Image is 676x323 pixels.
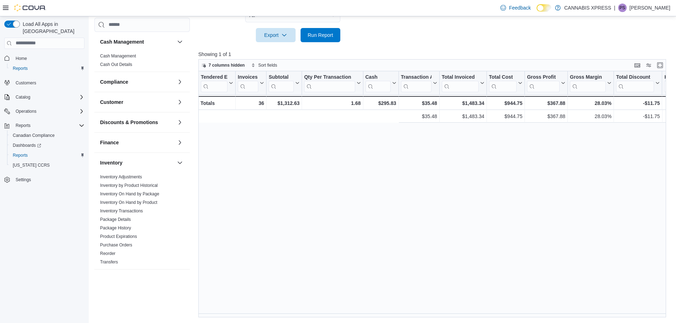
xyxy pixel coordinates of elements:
div: Qty Per Transaction [304,74,355,92]
div: $295.83 [365,99,396,107]
a: Package Details [100,217,131,222]
button: Invoices Sold [238,74,264,92]
div: Gross Profit [527,74,560,92]
button: Total Discount [616,74,660,92]
a: Inventory On Hand by Package [100,191,159,196]
a: Reports [10,64,31,73]
button: Total Invoiced [441,74,484,92]
button: Display options [644,61,653,69]
div: Transaction Average [401,74,431,92]
button: Keyboard shortcuts [633,61,642,69]
h3: Customer [100,99,123,106]
div: 1.68 [304,99,361,107]
button: Catalog [13,93,33,101]
button: Qty Per Transaction [304,74,361,92]
button: Compliance [100,78,174,85]
a: Inventory Adjustments [100,174,142,179]
a: Inventory On Hand by Product [100,200,157,205]
span: Dashboards [13,143,41,148]
span: Catalog [13,93,84,101]
button: Cash Management [100,38,174,45]
p: Showing 1 of 1 [198,51,671,58]
div: $944.75 [489,99,522,107]
div: $944.75 [489,112,522,121]
div: Total Discount [616,74,654,80]
span: Inventory Adjustments [100,174,142,180]
h3: Cash Management [100,38,144,45]
span: Export [260,28,291,42]
a: Package History [100,225,131,230]
button: Sort fields [248,61,280,69]
div: Cash Management [94,52,190,72]
a: Inventory Transactions [100,208,143,213]
button: Cash [365,74,396,92]
button: Finance [100,139,174,146]
span: Customers [13,78,84,87]
span: Customers [16,80,36,86]
button: Catalog [1,92,87,102]
div: Gross Profit [527,74,560,80]
div: Invoices Sold [238,74,258,92]
div: $1,312.63 [269,99,299,107]
a: Cash Out Details [100,62,132,67]
div: -$11.75 [616,112,660,121]
div: Invoices Sold [238,74,258,80]
span: Home [16,56,27,61]
span: Settings [13,175,84,184]
span: [US_STATE] CCRS [13,162,50,168]
h3: Finance [100,139,119,146]
button: Customers [1,78,87,88]
a: Customers [13,79,39,87]
input: Dark Mode [537,4,551,12]
a: [US_STATE] CCRS [10,161,53,169]
button: 7 columns hidden [199,61,248,69]
a: Product Expirations [100,234,137,239]
button: Run Report [301,28,340,42]
div: Inventory [94,173,190,269]
button: Finance [176,138,184,147]
span: Load All Apps in [GEOGRAPHIC_DATA] [20,21,84,35]
div: $35.48 [401,112,437,121]
span: Reports [10,151,84,160]
button: Compliance [176,78,184,86]
div: $1,483.34 [441,99,484,107]
a: Purchase Orders [100,243,132,247]
a: Feedback [498,1,533,15]
a: Dashboards [10,141,44,150]
span: Operations [13,107,84,116]
div: 28.03% [570,112,611,121]
button: Inventory [100,159,174,166]
a: Reports [10,151,31,160]
span: Canadian Compliance [10,131,84,140]
button: [US_STATE] CCRS [7,160,87,170]
button: Operations [13,107,39,116]
button: Home [1,53,87,63]
span: Operations [16,108,37,114]
button: Canadian Compliance [7,130,87,140]
button: Reports [1,121,87,130]
span: Dashboards [10,141,84,150]
button: Reports [7,150,87,160]
span: Run Report [308,32,333,39]
a: Settings [13,176,34,184]
div: Total Invoiced [441,74,478,80]
span: Settings [16,177,31,183]
button: Enter fullscreen [656,61,664,69]
div: $1,483.34 [442,112,484,121]
div: Qty Per Transaction [304,74,355,80]
button: Customer [100,99,174,106]
button: Cash Management [176,38,184,46]
span: Catalog [16,94,30,100]
span: Purchase Orders [100,242,132,248]
nav: Complex example [4,50,84,204]
a: Cash Management [100,54,136,59]
div: Subtotal [269,74,294,92]
span: Inventory On Hand by Package [100,191,159,197]
div: Tendered Employee [201,74,227,92]
div: Cash [365,74,390,92]
a: Reorder [100,251,115,256]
